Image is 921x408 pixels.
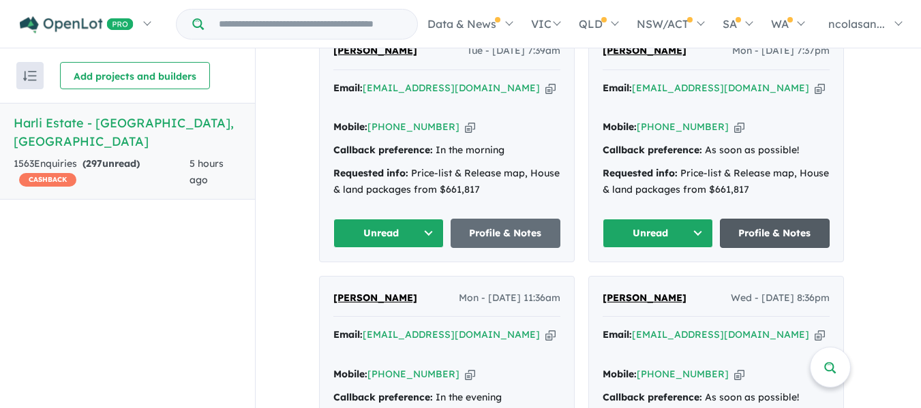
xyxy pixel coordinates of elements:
button: Copy [545,328,556,342]
div: As soon as possible! [603,142,830,159]
a: [PERSON_NAME] [603,43,686,59]
strong: Email: [603,328,632,341]
button: Copy [465,120,475,134]
span: [PERSON_NAME] [603,44,686,57]
span: [PERSON_NAME] [603,292,686,304]
strong: Callback preference: [603,144,702,156]
a: [EMAIL_ADDRESS][DOMAIN_NAME] [632,328,809,341]
a: [EMAIL_ADDRESS][DOMAIN_NAME] [632,82,809,94]
span: [PERSON_NAME] [333,44,417,57]
span: Tue - [DATE] 7:39am [467,43,560,59]
button: Unread [333,219,444,248]
a: [PHONE_NUMBER] [367,121,459,133]
img: sort.svg [23,71,37,81]
strong: Email: [333,82,363,94]
a: [PERSON_NAME] [333,290,417,307]
button: Unread [603,219,713,248]
button: Copy [734,367,744,381]
div: In the evening [333,390,560,406]
strong: Email: [333,328,363,341]
input: Try estate name, suburb, builder or developer [207,10,414,39]
button: Add projects and builders [60,62,210,89]
span: Mon - [DATE] 11:36am [459,290,560,307]
span: ncolasan... [828,17,885,31]
span: CASHBACK [19,173,76,187]
span: 297 [86,157,102,170]
a: [PERSON_NAME] [603,290,686,307]
button: Copy [815,81,825,95]
a: [PHONE_NUMBER] [637,121,729,133]
a: Profile & Notes [451,219,561,248]
strong: Callback preference: [333,391,433,403]
div: Price-list & Release map, House & land packages from $661,817 [333,166,560,198]
button: Copy [815,328,825,342]
strong: Mobile: [603,368,637,380]
a: [PHONE_NUMBER] [637,368,729,380]
button: Copy [465,367,475,381]
span: [PERSON_NAME] [333,292,417,304]
strong: Mobile: [333,368,367,380]
a: [PERSON_NAME] [333,43,417,59]
img: Openlot PRO Logo White [20,16,134,33]
strong: ( unread) [82,157,140,170]
strong: Email: [603,82,632,94]
div: Price-list & Release map, House & land packages from $661,817 [603,166,830,198]
strong: Mobile: [603,121,637,133]
strong: Requested info: [333,167,408,179]
strong: Mobile: [333,121,367,133]
a: [PHONE_NUMBER] [367,368,459,380]
span: Wed - [DATE] 8:36pm [731,290,830,307]
span: Mon - [DATE] 7:37pm [732,43,830,59]
a: Profile & Notes [720,219,830,248]
a: [EMAIL_ADDRESS][DOMAIN_NAME] [363,328,540,341]
span: 5 hours ago [190,157,224,186]
button: Copy [545,81,556,95]
div: In the morning [333,142,560,159]
h5: Harli Estate - [GEOGRAPHIC_DATA] , [GEOGRAPHIC_DATA] [14,114,241,151]
a: [EMAIL_ADDRESS][DOMAIN_NAME] [363,82,540,94]
div: As soon as possible! [603,390,830,406]
strong: Callback preference: [603,391,702,403]
button: Copy [734,120,744,134]
strong: Callback preference: [333,144,433,156]
strong: Requested info: [603,167,678,179]
div: 1563 Enquir ies [14,156,190,189]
